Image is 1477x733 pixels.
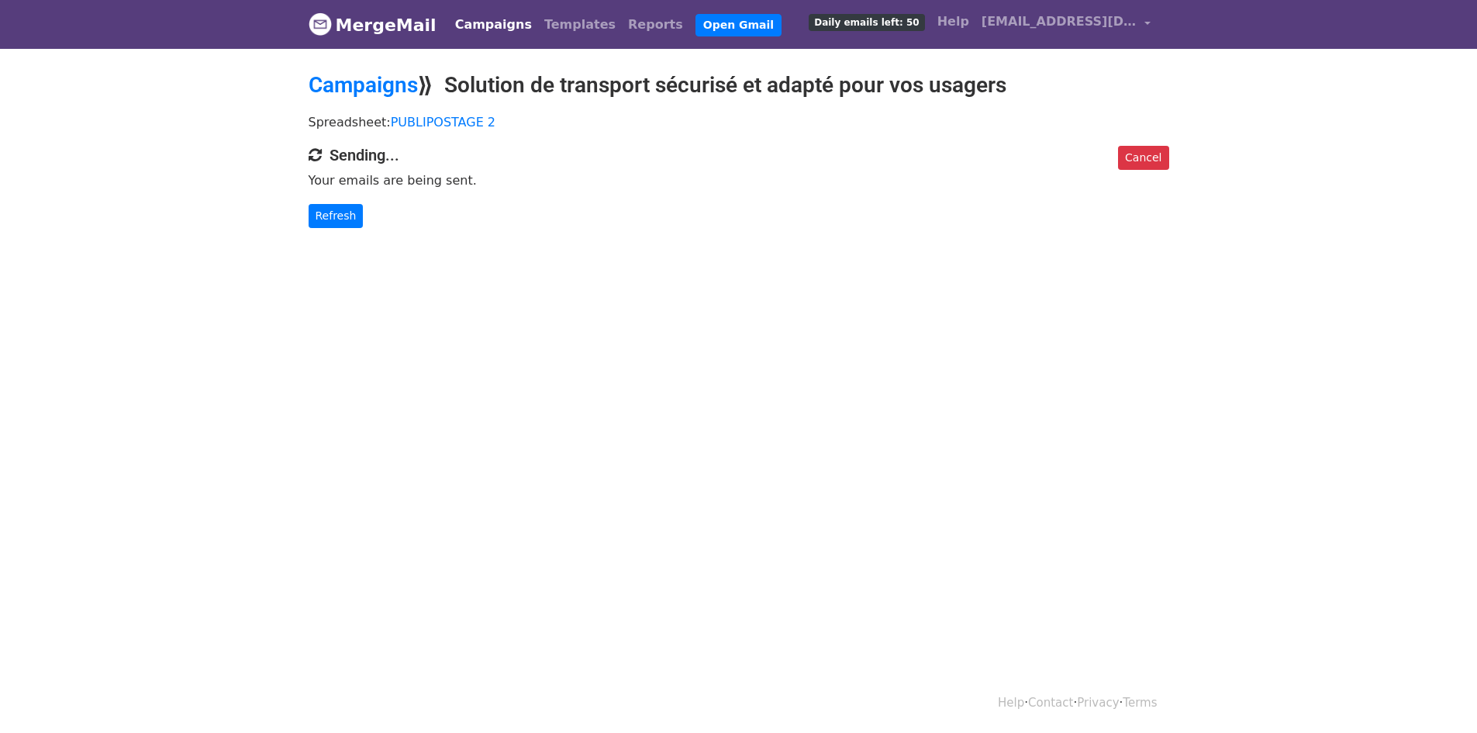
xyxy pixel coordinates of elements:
a: [EMAIL_ADDRESS][DOMAIN_NAME] [975,6,1157,43]
img: MergeMail logo [309,12,332,36]
h4: Sending... [309,146,1169,164]
a: Help [998,696,1024,710]
a: Daily emails left: 50 [802,6,930,37]
a: Campaigns [309,72,418,98]
a: Privacy [1077,696,1119,710]
a: Open Gmail [695,14,782,36]
p: Spreadsheet: [309,114,1169,130]
a: Templates [538,9,622,40]
a: PUBLIPOSTAGE 2 [391,115,495,130]
a: Help [931,6,975,37]
a: Contact [1028,696,1073,710]
a: Refresh [309,204,364,228]
a: Cancel [1118,146,1168,170]
h2: ⟫ Solution de transport sécurisé et adapté pour vos usagers [309,72,1169,99]
a: Terms [1123,696,1157,710]
span: [EMAIL_ADDRESS][DOMAIN_NAME] [982,12,1137,31]
a: MergeMail [309,9,437,41]
a: Reports [622,9,689,40]
span: Daily emails left: 50 [809,14,924,31]
p: Your emails are being sent. [309,172,1169,188]
a: Campaigns [449,9,538,40]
